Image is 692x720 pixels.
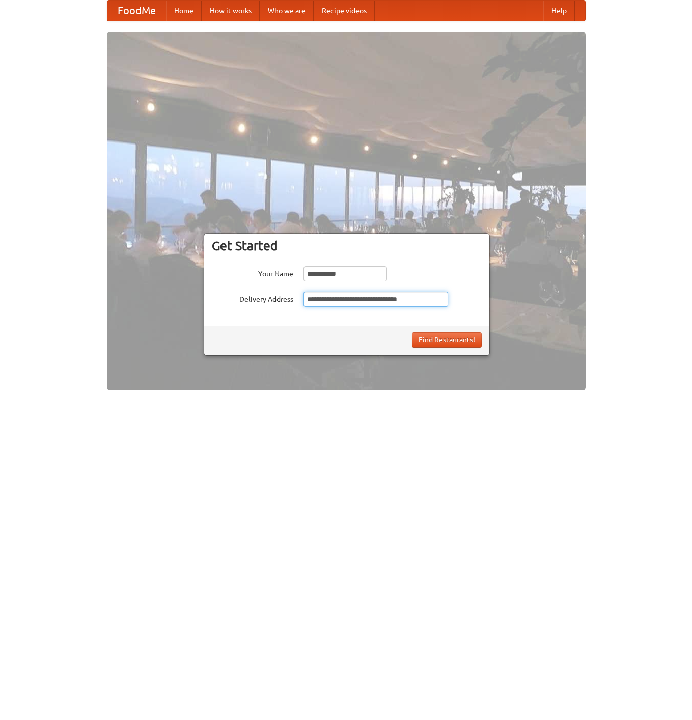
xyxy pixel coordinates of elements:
a: Recipe videos [314,1,375,21]
a: Help [543,1,575,21]
a: FoodMe [107,1,166,21]
a: How it works [202,1,260,21]
h3: Get Started [212,238,482,253]
a: Who we are [260,1,314,21]
button: Find Restaurants! [412,332,482,348]
a: Home [166,1,202,21]
label: Delivery Address [212,292,293,304]
label: Your Name [212,266,293,279]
